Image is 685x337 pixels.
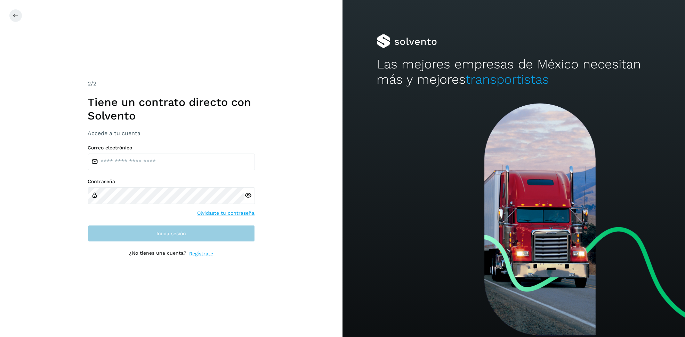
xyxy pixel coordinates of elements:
div: /2 [88,80,255,88]
label: Contraseña [88,179,255,184]
h3: Accede a tu cuenta [88,130,255,137]
p: ¿No tienes una cuenta? [129,250,187,257]
h1: Tiene un contrato directo con Solvento [88,96,255,122]
span: transportistas [466,72,549,87]
button: Inicia sesión [88,225,255,242]
span: Inicia sesión [156,231,186,236]
label: Correo electrónico [88,145,255,151]
span: 2 [88,80,91,87]
a: Regístrate [190,250,213,257]
a: Olvidaste tu contraseña [198,209,255,217]
h2: Las mejores empresas de México necesitan más y mejores [377,57,651,88]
